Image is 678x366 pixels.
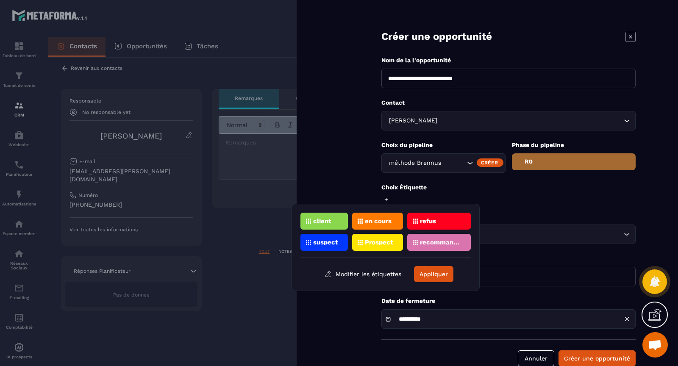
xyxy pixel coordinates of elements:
p: client [313,218,331,224]
input: Search for option [387,230,622,239]
p: Prospect [365,239,393,245]
p: Phase du pipeline [512,141,636,149]
p: Choix du pipeline [381,141,506,149]
p: suspect [313,239,338,245]
a: Ouvrir le chat [642,332,668,358]
div: Search for option [381,153,506,173]
p: Contact [381,99,636,107]
p: refus [420,218,436,224]
input: Search for option [439,116,622,125]
p: en cours [365,218,392,224]
div: Search for option [381,225,636,244]
p: Date de fermeture [381,297,636,305]
input: Search for option [443,158,465,168]
div: Créer [477,158,503,167]
div: Search for option [381,111,636,130]
p: Nom de la l'opportunité [381,56,636,64]
button: Appliquer [414,266,453,282]
p: Choix Étiquette [381,183,636,191]
span: méthode Brennus [387,158,443,168]
button: Modifier les étiquettes [318,266,408,282]
p: Montant [381,255,636,263]
p: Produit [381,212,636,220]
p: recommandation [420,239,461,245]
span: [PERSON_NAME] [387,116,439,125]
p: Créer une opportunité [381,30,492,44]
